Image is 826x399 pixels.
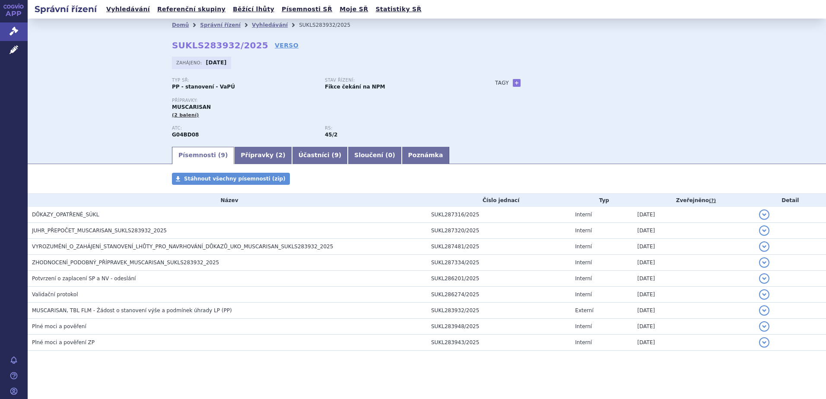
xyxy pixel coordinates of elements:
[759,209,769,220] button: detail
[427,271,571,287] td: SUKL286201/2025
[299,19,362,32] li: SUKLS283932/2025
[334,152,339,158] span: 9
[32,307,232,313] span: MUSCARISAN, TBL FLM - Žádost o stanovení výše a podmínek úhrady LP (PP)
[275,41,299,50] a: VERSO
[172,132,199,138] strong: SOLIFENACIN
[172,104,211,110] span: MUSCARISAN
[32,228,167,234] span: JUHR_PŘEPOČET_MUSCARISAN_SUKLS283932_2025
[575,323,592,329] span: Interní
[172,40,268,51] strong: SUKLS283932/2025
[495,78,509,88] h3: Tagy
[32,291,78,298] span: Validační protokol
[32,275,136,282] span: Potvrzení o zaplacení SP a NV - odeslání
[759,321,769,332] button: detail
[427,194,571,207] th: Číslo jednací
[759,257,769,268] button: detail
[575,291,592,298] span: Interní
[206,60,227,66] strong: [DATE]
[759,305,769,316] button: detail
[427,207,571,223] td: SUKL287316/2025
[755,194,826,207] th: Detail
[759,289,769,300] button: detail
[230,3,277,15] a: Běžící lhůty
[172,22,189,28] a: Domů
[32,212,99,218] span: DŮKAZY_OPATŘENÉ_SÚKL
[172,126,316,131] p: ATC:
[172,112,199,118] span: (2 balení)
[575,244,592,250] span: Interní
[575,212,592,218] span: Interní
[325,78,469,83] p: Stav řízení:
[184,176,286,182] span: Stáhnout všechny písemnosti (zip)
[279,152,283,158] span: 2
[28,194,427,207] th: Název
[709,198,716,204] abbr: (?)
[575,339,592,345] span: Interní
[388,152,392,158] span: 0
[32,323,86,329] span: Plné moci a pověření
[633,271,754,287] td: [DATE]
[571,194,633,207] th: Typ
[633,194,754,207] th: Zveřejněno
[234,147,292,164] a: Přípravky (2)
[633,303,754,319] td: [DATE]
[759,225,769,236] button: detail
[200,22,241,28] a: Správní řízení
[633,319,754,335] td: [DATE]
[337,3,371,15] a: Moje SŘ
[575,228,592,234] span: Interní
[32,339,95,345] span: Plné moci a pověření ZP
[402,147,450,164] a: Poznámka
[172,98,478,103] p: Přípravky:
[176,59,203,66] span: Zahájeno:
[373,3,424,15] a: Statistiky SŘ
[575,307,593,313] span: Externí
[28,3,104,15] h2: Správní řízení
[427,303,571,319] td: SUKL283932/2025
[633,239,754,255] td: [DATE]
[104,3,152,15] a: Vyhledávání
[633,255,754,271] td: [DATE]
[172,173,290,185] a: Stáhnout všechny písemnosti (zip)
[759,273,769,284] button: detail
[32,244,333,250] span: VYROZUMĚNÍ_O_ZAHÁJENÍ_STANOVENÍ_LHŮTY_PRO_NAVRHOVÁNÍ_DŮKAZŮ_UKO_MUSCARISAN_SUKLS283932_2025
[172,147,234,164] a: Písemnosti (9)
[292,147,348,164] a: Účastníci (9)
[348,147,401,164] a: Sloučení (0)
[279,3,335,15] a: Písemnosti SŘ
[759,337,769,348] button: detail
[325,126,469,131] p: RS:
[575,275,592,282] span: Interní
[172,78,316,83] p: Typ SŘ:
[427,255,571,271] td: SUKL287334/2025
[427,335,571,351] td: SUKL283943/2025
[427,319,571,335] td: SUKL283948/2025
[513,79,521,87] a: +
[633,207,754,223] td: [DATE]
[155,3,228,15] a: Referenční skupiny
[633,335,754,351] td: [DATE]
[633,223,754,239] td: [DATE]
[325,132,337,138] strong: močová spasmolytika, retardované formy, p.o.
[32,260,219,266] span: ZHODNOCENÍ_PODOBNÝ_PŘÍPRAVEK_MUSCARISAN_SUKLS283932_2025
[252,22,288,28] a: Vyhledávání
[759,241,769,252] button: detail
[325,84,385,90] strong: Fikce čekání na NPM
[575,260,592,266] span: Interní
[427,223,571,239] td: SUKL287320/2025
[633,287,754,303] td: [DATE]
[427,287,571,303] td: SUKL286274/2025
[221,152,225,158] span: 9
[172,84,235,90] strong: PP - stanovení - VaPÚ
[427,239,571,255] td: SUKL287481/2025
